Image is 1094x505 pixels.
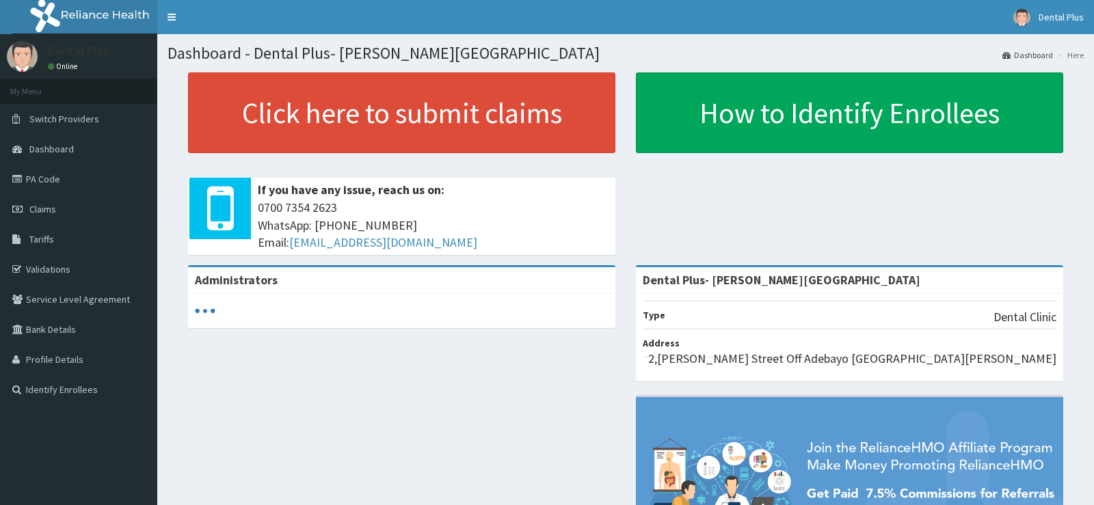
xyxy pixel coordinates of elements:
[636,72,1063,153] a: How to Identify Enrollees
[258,199,609,251] span: 0700 7354 2623 WhatsApp: [PHONE_NUMBER] Email:
[289,234,477,250] a: [EMAIL_ADDRESS][DOMAIN_NAME]
[643,337,680,349] b: Address
[993,308,1056,326] p: Dental Clinic
[48,62,81,71] a: Online
[29,203,56,215] span: Claims
[258,182,444,197] b: If you have any issue, reach us on:
[648,350,1056,368] p: 2,[PERSON_NAME] Street Off Adebayo [GEOGRAPHIC_DATA][PERSON_NAME]
[29,233,54,245] span: Tariffs
[48,44,109,57] p: Dental Plus
[7,41,38,72] img: User Image
[168,44,1084,62] h1: Dashboard - Dental Plus- [PERSON_NAME][GEOGRAPHIC_DATA]
[1039,11,1084,23] span: Dental Plus
[29,143,74,155] span: Dashboard
[643,309,665,321] b: Type
[643,272,920,288] strong: Dental Plus- [PERSON_NAME][GEOGRAPHIC_DATA]
[1013,9,1030,26] img: User Image
[29,113,99,125] span: Switch Providers
[195,272,278,288] b: Administrators
[1002,49,1053,61] a: Dashboard
[1054,49,1084,61] li: Here
[195,301,215,321] svg: audio-loading
[188,72,615,153] a: Click here to submit claims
